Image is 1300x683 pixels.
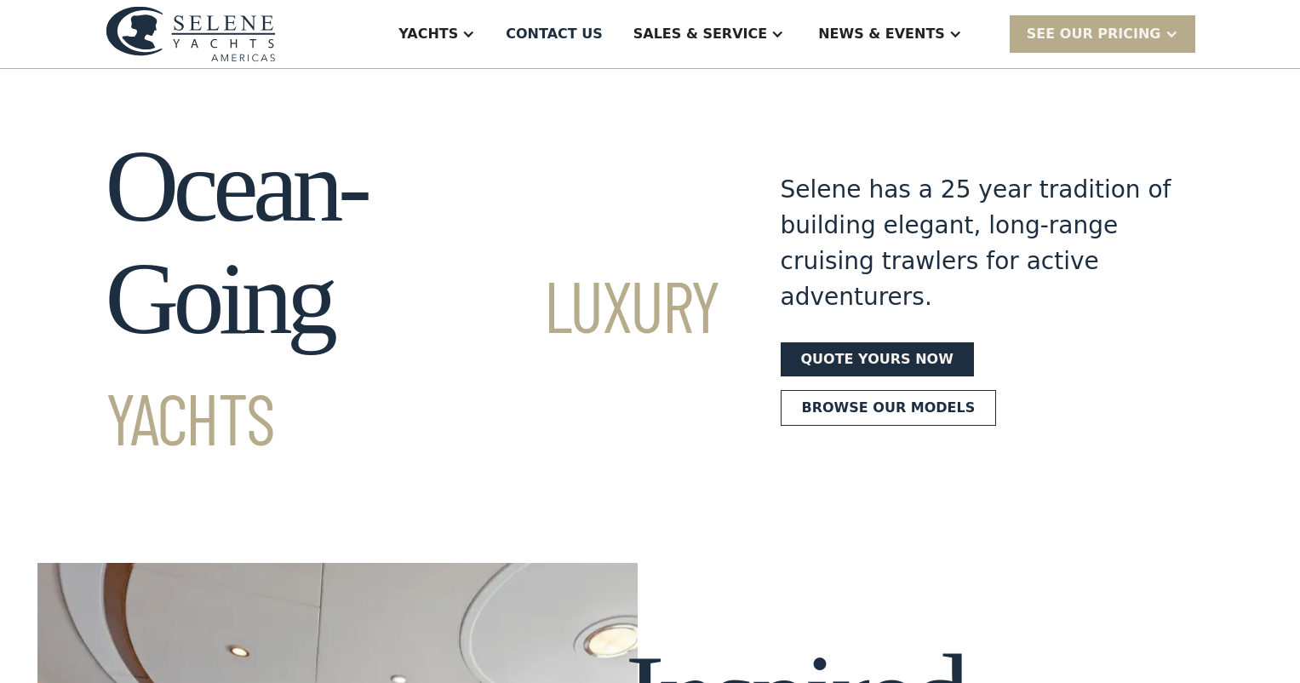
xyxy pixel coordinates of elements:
[818,24,945,44] div: News & EVENTS
[781,172,1172,315] div: Selene has a 25 year tradition of building elegant, long-range cruising trawlers for active adven...
[106,6,276,61] img: logo
[506,24,603,44] div: Contact US
[398,24,458,44] div: Yachts
[633,24,767,44] div: Sales & Service
[1027,24,1161,44] div: SEE Our Pricing
[781,342,974,376] a: Quote yours now
[106,261,719,460] span: Luxury Yachts
[781,390,997,426] a: Browse our models
[106,130,719,468] h1: Ocean-Going
[1010,15,1195,52] div: SEE Our Pricing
